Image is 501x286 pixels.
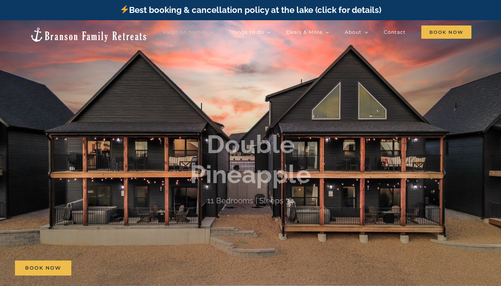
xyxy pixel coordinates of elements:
[30,27,148,43] img: Branson Family Retreats Logo
[421,25,471,39] span: Book Now
[15,261,71,276] a: Book Now
[229,25,271,39] a: Things to do
[345,25,368,39] a: About
[384,25,406,39] a: Contact
[229,30,264,35] span: Things to do
[207,196,294,205] h4: 11 Bedrooms | Sleeps 34
[163,30,207,35] span: Vacation homes
[190,129,311,189] b: Double Pineapple
[286,25,329,39] a: Deals & More
[384,30,406,35] span: Contact
[163,25,214,39] a: Vacation homes
[120,5,129,14] img: ⚡️
[345,30,361,35] span: About
[120,5,381,15] a: Best booking & cancellation policy at the lake (click for details)
[163,25,471,39] nav: Main Menu
[25,265,61,271] span: Book Now
[286,30,323,35] span: Deals & More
